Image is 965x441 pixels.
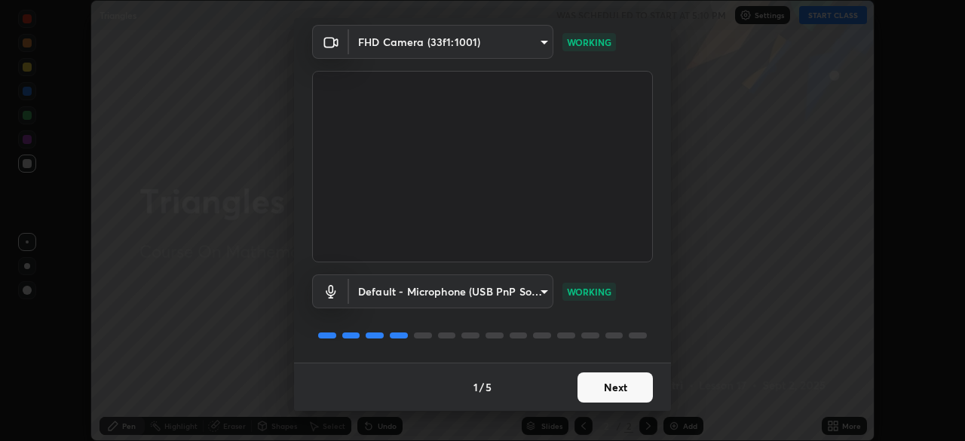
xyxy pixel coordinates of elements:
p: WORKING [567,35,611,49]
h4: / [479,379,484,395]
div: FHD Camera (33f1:1001) [349,25,553,59]
p: WORKING [567,285,611,299]
div: FHD Camera (33f1:1001) [349,274,553,308]
h4: 1 [473,379,478,395]
h4: 5 [486,379,492,395]
button: Next [577,372,653,403]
